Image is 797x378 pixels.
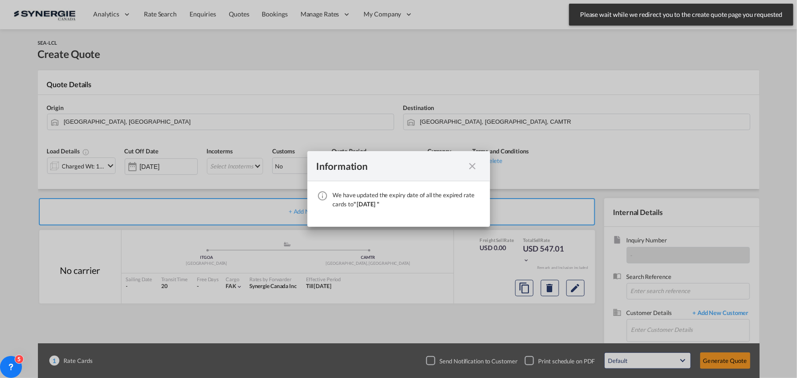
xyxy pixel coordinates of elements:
[333,190,481,209] div: We have updated the expiry date of all the expired rate cards to
[317,160,464,172] div: Information
[317,190,328,201] md-icon: icon-information-outline
[354,200,379,208] span: " [DATE] "
[577,10,785,19] span: Please wait while we redirect you to the create quote page you requested
[467,161,478,172] md-icon: icon-close fg-AAA8AD cursor
[307,151,490,227] md-dialog: We have ...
